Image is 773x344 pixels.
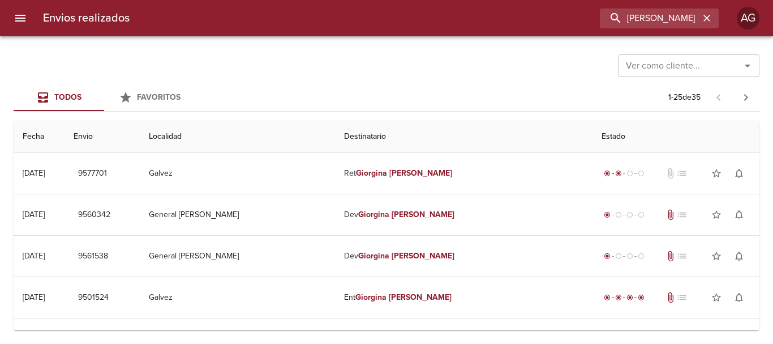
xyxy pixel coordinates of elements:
span: radio_button_checked [604,294,611,301]
div: [DATE] [23,210,45,219]
h6: Envios realizados [43,9,130,27]
span: No tiene documentos adjuntos [665,168,676,179]
span: Tiene documentos adjuntos [665,209,676,220]
span: Pagina anterior [705,91,732,103]
span: radio_button_unchecked [615,211,622,218]
td: Ret [335,153,592,194]
span: radio_button_unchecked [626,211,633,218]
button: Agregar a favoritos [705,203,728,226]
td: Galvez [140,277,335,318]
span: No tiene pedido asociado [676,292,688,303]
button: Activar notificaciones [728,245,750,267]
span: Tiene documentos adjuntos [665,250,676,262]
td: Dev [335,236,592,277]
button: 9560342 [74,205,115,226]
td: Galvez [140,153,335,194]
em: Giorgina [358,251,389,261]
button: 9577701 [74,163,111,184]
button: 9501524 [74,287,113,308]
span: radio_button_unchecked [626,253,633,260]
div: Despachado [602,168,647,179]
div: Tabs Envios [14,84,195,111]
span: radio_button_checked [638,294,645,301]
span: radio_button_checked [615,170,622,177]
span: radio_button_unchecked [638,211,645,218]
span: No tiene pedido asociado [676,250,688,262]
button: Agregar a favoritos [705,162,728,185]
button: Agregar a favoritos [705,286,728,309]
span: radio_button_checked [604,170,611,177]
span: notifications_none [733,168,745,179]
button: menu [7,5,34,32]
span: Favoritos [137,92,181,102]
span: radio_button_checked [615,294,622,301]
input: buscar [600,9,699,28]
p: 1 - 25 de 35 [668,92,701,103]
td: Ent [335,277,592,318]
span: radio_button_checked [604,211,611,218]
div: Generado [602,250,647,262]
span: star_border [711,168,722,179]
th: Envio [65,121,140,153]
button: 9561538 [74,246,113,267]
span: radio_button_checked [604,253,611,260]
span: No tiene pedido asociado [676,209,688,220]
em: Giorgina [358,210,389,219]
span: radio_button_unchecked [638,170,645,177]
div: AG [737,7,759,29]
span: radio_button_unchecked [615,253,622,260]
em: [PERSON_NAME] [392,251,454,261]
div: [DATE] [23,292,45,302]
th: Estado [592,121,759,153]
div: Abrir información de usuario [737,7,759,29]
th: Localidad [140,121,335,153]
em: [PERSON_NAME] [389,168,452,178]
span: radio_button_unchecked [638,253,645,260]
span: radio_button_unchecked [626,170,633,177]
span: notifications_none [733,209,745,220]
div: [DATE] [23,251,45,261]
button: Activar notificaciones [728,286,750,309]
em: [PERSON_NAME] [392,210,454,219]
span: star_border [711,292,722,303]
em: Giorgina [355,292,386,302]
th: Destinatario [335,121,592,153]
div: Entregado [602,292,647,303]
span: notifications_none [733,292,745,303]
span: 9577701 [78,167,107,181]
span: 9501524 [78,291,109,305]
div: [DATE] [23,168,45,178]
span: 9561538 [78,249,108,264]
span: No tiene pedido asociado [676,168,688,179]
th: Fecha [14,121,65,153]
td: General [PERSON_NAME] [140,194,335,235]
button: Agregar a favoritos [705,245,728,267]
span: Todos [54,92,81,102]
td: Dev [335,194,592,235]
span: 9560342 [78,208,110,222]
span: Pagina siguiente [732,84,759,111]
span: star_border [711,250,722,262]
td: General [PERSON_NAME] [140,236,335,277]
button: Abrir [740,58,755,74]
em: [PERSON_NAME] [389,292,452,302]
button: Activar notificaciones [728,162,750,185]
span: radio_button_checked [626,294,633,301]
span: star_border [711,209,722,220]
span: Tiene documentos adjuntos [665,292,676,303]
span: notifications_none [733,250,745,262]
div: Generado [602,209,647,220]
em: Giorgina [356,168,387,178]
button: Activar notificaciones [728,203,750,226]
